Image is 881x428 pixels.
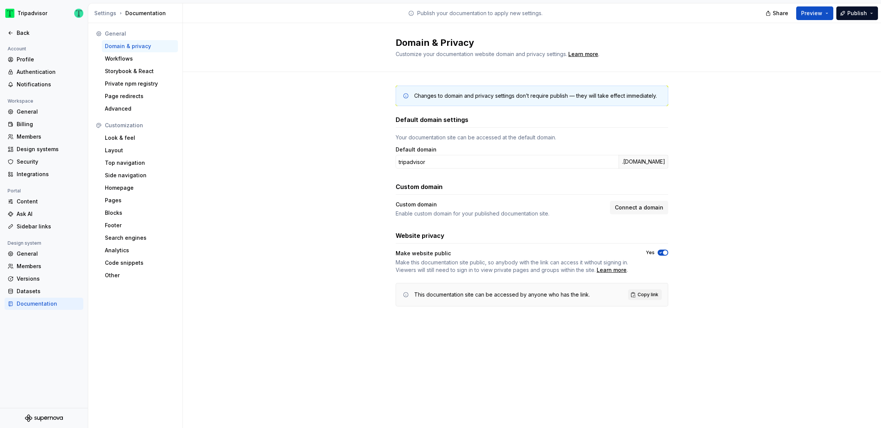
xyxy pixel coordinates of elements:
span: Customize your documentation website domain and privacy settings. [396,51,567,57]
a: Datasets [5,285,83,297]
a: Members [5,131,83,143]
div: Pages [105,197,175,204]
div: Private npm registry [105,80,175,87]
a: Ask AI [5,208,83,220]
span: Connect a domain [615,204,663,211]
a: Billing [5,118,83,130]
div: Storybook & React [105,67,175,75]
div: Domain & privacy [105,42,175,50]
a: General [5,248,83,260]
a: Homepage [102,182,178,194]
div: This documentation site can be accessed by anyone who has the link. [414,291,590,298]
a: Profile [5,53,83,66]
div: Workspace [5,97,36,106]
a: Storybook & React [102,65,178,77]
div: Learn more [597,266,627,274]
div: Enable custom domain for your published documentation site. [396,210,605,217]
div: Look & feel [105,134,175,142]
img: 0ed0e8b8-9446-497d-bad0-376821b19aa5.png [5,9,14,18]
a: Content [5,195,83,208]
img: Thomas Dittmer [74,9,83,18]
div: Top navigation [105,159,175,167]
p: Publish your documentation to apply new settings. [417,9,543,17]
a: Domain & privacy [102,40,178,52]
a: Back [5,27,83,39]
div: Side navigation [105,172,175,179]
button: Connect a domain [610,201,668,214]
div: Advanced [105,105,175,112]
div: Security [17,158,80,166]
a: Layout [102,144,178,156]
a: Other [102,269,178,281]
div: Make website public [396,250,632,257]
a: Blocks [102,207,178,219]
h3: Website privacy [396,231,444,240]
div: Blocks [105,209,175,217]
div: Analytics [105,247,175,254]
a: Top navigation [102,157,178,169]
a: Notifications [5,78,83,91]
a: Look & feel [102,132,178,144]
button: Settings [94,9,116,17]
span: Publish [847,9,867,17]
div: Tripadvisor [17,9,47,17]
h2: Domain & Privacy [396,37,659,49]
a: Code snippets [102,257,178,269]
span: . [396,259,632,274]
div: Members [17,133,80,141]
div: Search engines [105,234,175,242]
div: Billing [17,120,80,128]
div: Code snippets [105,259,175,267]
svg: Supernova Logo [25,414,63,422]
div: Sidebar links [17,223,80,230]
a: Documentation [5,298,83,310]
a: Integrations [5,168,83,180]
div: Account [5,44,29,53]
a: General [5,106,83,118]
span: Copy link [638,292,658,298]
div: Portal [5,186,24,195]
a: Search engines [102,232,178,244]
a: Members [5,260,83,272]
a: Sidebar links [5,220,83,233]
div: Datasets [17,287,80,295]
div: Other [105,272,175,279]
div: Notifications [17,81,80,88]
div: General [17,250,80,258]
div: Layout [105,147,175,154]
label: Default domain [396,146,437,153]
a: Workflows [102,53,178,65]
a: Learn more [568,50,598,58]
div: Versions [17,275,80,283]
a: Versions [5,273,83,285]
button: Copy link [628,289,662,300]
div: Customization [105,122,175,129]
div: Design system [5,239,44,248]
div: Content [17,198,80,205]
button: Publish [836,6,878,20]
div: Integrations [17,170,80,178]
div: Page redirects [105,92,175,100]
div: Documentation [17,300,80,308]
div: Custom domain [396,201,605,208]
button: TripadvisorThomas Dittmer [2,5,86,22]
a: Advanced [102,103,178,115]
a: Analytics [102,244,178,256]
div: General [17,108,80,116]
div: .[DOMAIN_NAME] [619,155,668,169]
a: Pages [102,194,178,206]
div: Profile [17,56,80,63]
a: Authentication [5,66,83,78]
a: Private npm registry [102,78,178,90]
span: Make this documentation site public, so anybody with the link can access it without signing in. V... [396,259,628,273]
a: Page redirects [102,90,178,102]
a: Footer [102,219,178,231]
h3: Default domain settings [396,115,468,124]
div: Documentation [94,9,179,17]
div: Homepage [105,184,175,192]
div: Members [17,262,80,270]
a: Side navigation [102,169,178,181]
